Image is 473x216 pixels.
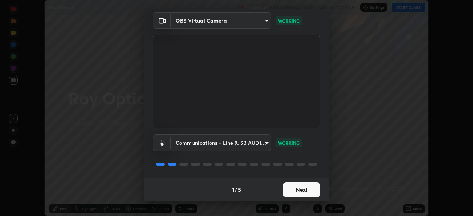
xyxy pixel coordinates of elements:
div: OBS Virtual Camera [171,134,271,151]
h4: / [235,186,237,193]
div: OBS Virtual Camera [171,12,271,29]
h4: 5 [238,186,241,193]
h4: 1 [232,186,234,193]
button: Next [283,182,320,197]
p: WORKING [278,17,300,24]
p: WORKING [278,140,300,146]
